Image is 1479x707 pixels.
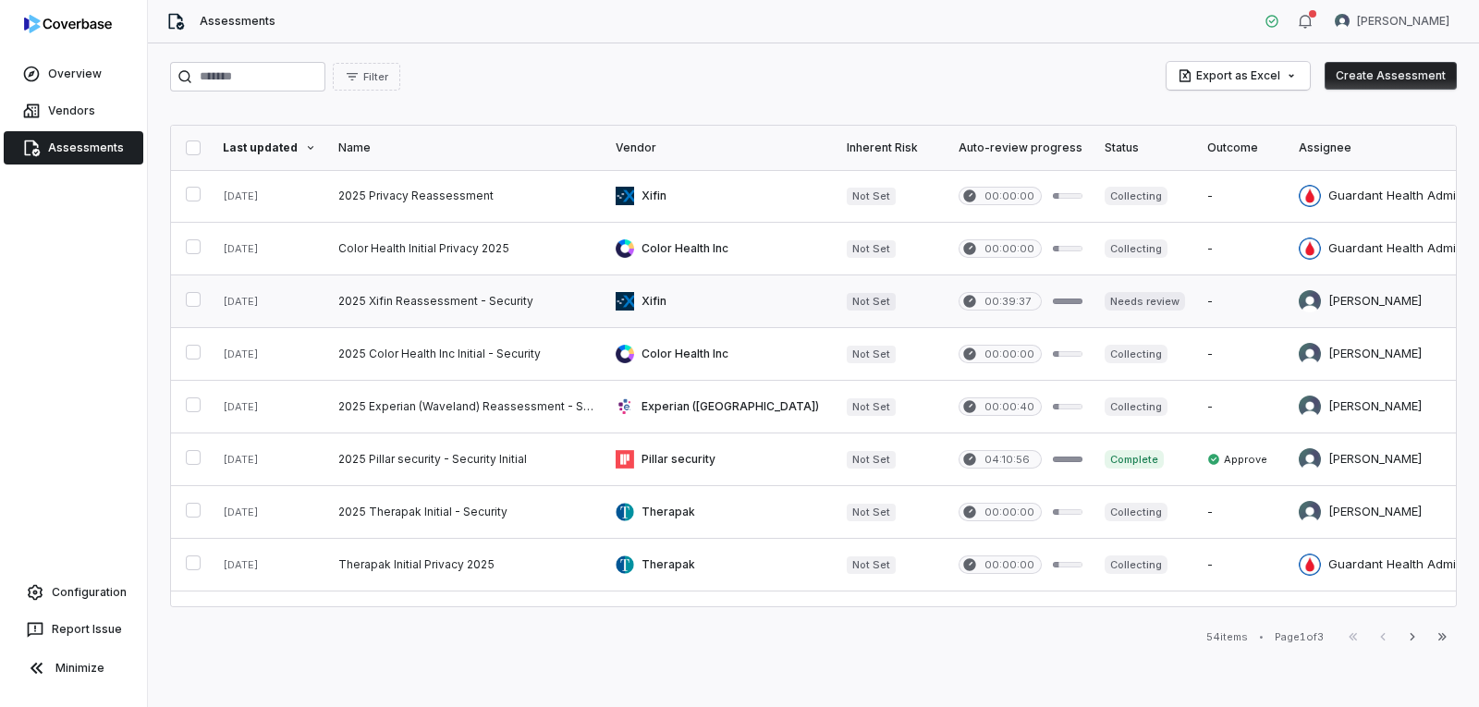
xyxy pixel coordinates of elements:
[363,70,388,84] span: Filter
[7,576,140,609] a: Configuration
[1196,223,1288,275] td: -
[48,140,124,155] span: Assessments
[847,140,936,155] div: Inherent Risk
[1105,140,1185,155] div: Status
[1299,501,1321,523] img: Arun Muthu avatar
[200,14,275,29] span: Assessments
[1196,170,1288,223] td: -
[616,140,825,155] div: Vendor
[1196,591,1288,644] td: -
[1196,539,1288,591] td: -
[1167,62,1310,90] button: Export as Excel
[4,94,143,128] a: Vendors
[1299,140,1463,155] div: Assignee
[1196,486,1288,539] td: -
[1299,554,1321,576] img: Guardant Health Admin avatar
[4,131,143,165] a: Assessments
[1299,448,1321,470] img: Arun Muthu avatar
[1299,396,1321,418] img: Arun Muthu avatar
[1299,238,1321,260] img: Guardant Health Admin avatar
[24,15,112,33] img: logo-D7KZi-bG.svg
[333,63,400,91] button: Filter
[55,661,104,676] span: Minimize
[1335,14,1350,29] img: Arun Muthu avatar
[1299,290,1321,312] img: Arun Muthu avatar
[959,140,1082,155] div: Auto-review progress
[7,650,140,687] button: Minimize
[4,57,143,91] a: Overview
[52,585,127,600] span: Configuration
[338,140,593,155] div: Name
[48,67,102,81] span: Overview
[1207,140,1277,155] div: Outcome
[1357,14,1449,29] span: [PERSON_NAME]
[48,104,95,118] span: Vendors
[1275,630,1324,644] div: Page 1 of 3
[7,613,140,646] button: Report Issue
[1196,328,1288,381] td: -
[1196,275,1288,328] td: -
[223,140,316,155] div: Last updated
[1325,62,1457,90] button: Create Assessment
[1259,630,1264,643] div: •
[1196,381,1288,433] td: -
[1324,7,1461,35] button: Arun Muthu avatar[PERSON_NAME]
[1299,185,1321,207] img: Guardant Health Admin avatar
[52,622,122,637] span: Report Issue
[1206,630,1248,644] div: 54 items
[1299,343,1321,365] img: Arun Muthu avatar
